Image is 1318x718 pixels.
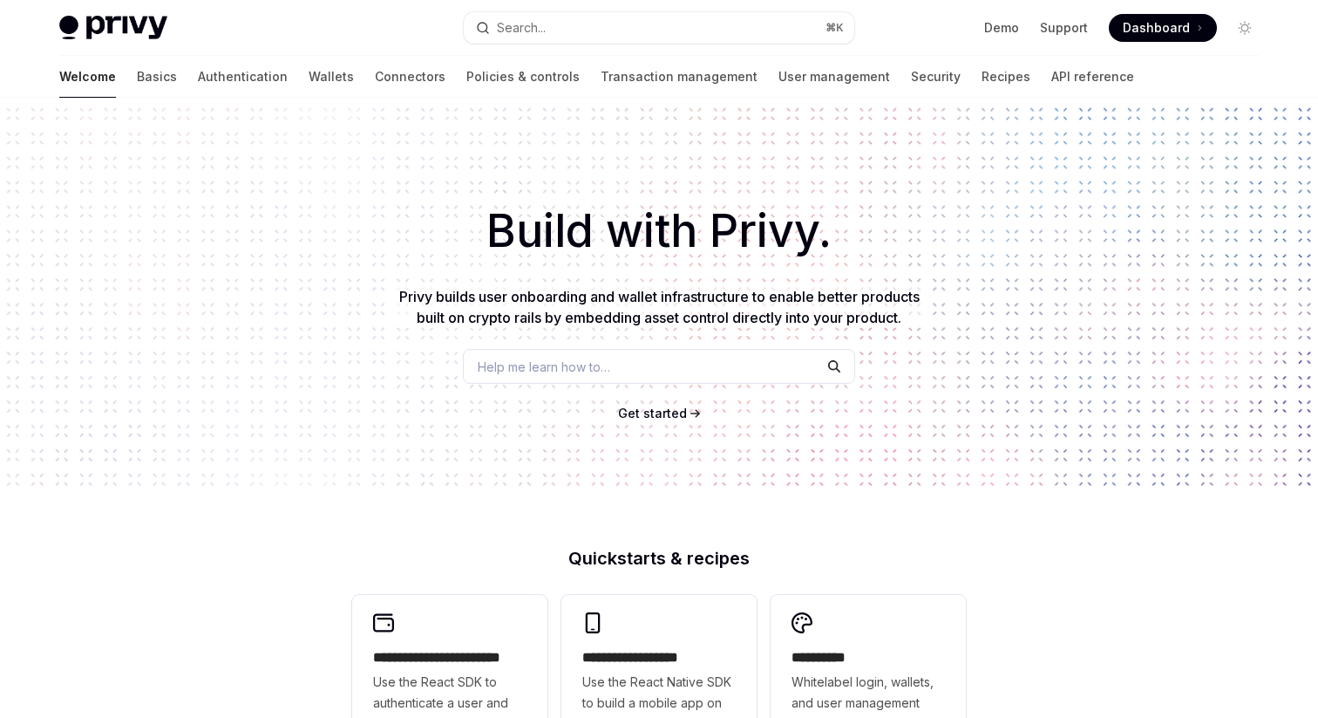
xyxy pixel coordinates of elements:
[466,56,580,98] a: Policies & controls
[478,358,610,376] span: Help me learn how to…
[1123,19,1190,37] span: Dashboard
[618,405,687,422] a: Get started
[59,16,167,40] img: light logo
[601,56,758,98] a: Transaction management
[137,56,177,98] a: Basics
[1051,56,1134,98] a: API reference
[309,56,354,98] a: Wallets
[59,56,116,98] a: Welcome
[1231,14,1259,42] button: Toggle dark mode
[982,56,1030,98] a: Recipes
[497,17,546,38] div: Search...
[1109,14,1217,42] a: Dashboard
[28,197,1290,265] h1: Build with Privy.
[825,21,844,35] span: ⌘ K
[911,56,961,98] a: Security
[1040,19,1088,37] a: Support
[198,56,288,98] a: Authentication
[352,550,966,567] h2: Quickstarts & recipes
[464,12,854,44] button: Open search
[984,19,1019,37] a: Demo
[399,288,920,326] span: Privy builds user onboarding and wallet infrastructure to enable better products built on crypto ...
[778,56,890,98] a: User management
[375,56,445,98] a: Connectors
[618,406,687,421] span: Get started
